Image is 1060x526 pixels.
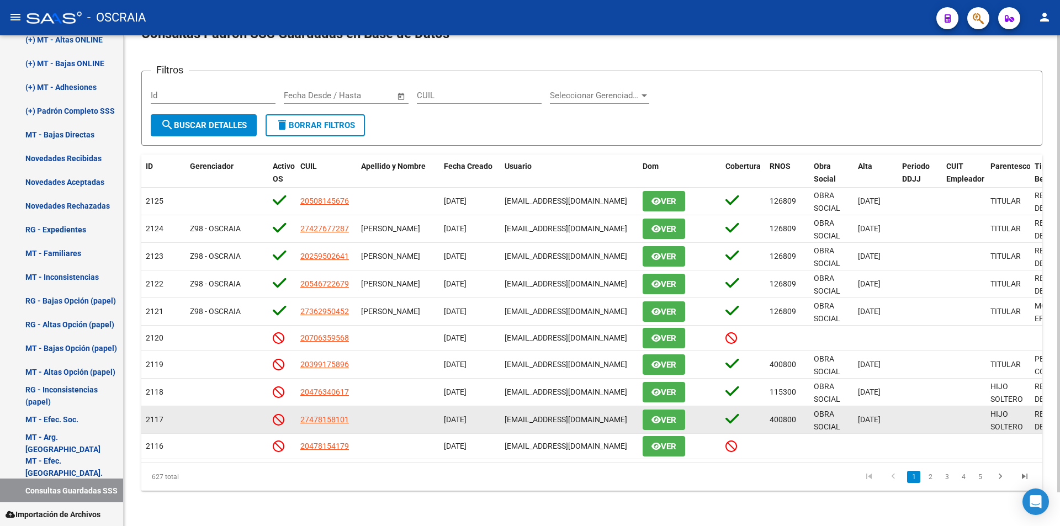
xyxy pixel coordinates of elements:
span: [DATE] [444,415,467,424]
a: go to first page [858,471,879,483]
span: [DATE] [444,360,467,369]
span: Periodo DDJJ [902,162,930,183]
span: Alta [858,162,872,171]
span: 2123 [146,252,163,261]
mat-icon: person [1038,10,1051,24]
span: 2116 [146,442,163,450]
span: Ver [661,333,676,343]
span: Ver [661,360,676,370]
datatable-header-cell: Activo OS [268,155,296,203]
span: OBRA SOCIAL DE DE EJECUTIVOS Y DEL PERSONAL DE DIRECCION DE EMPRESAS [814,354,858,476]
span: 2122 [146,279,163,288]
span: 27478158101 [300,415,349,424]
li: page 5 [972,467,988,486]
span: HIJO SOLTERO MENOR DE 21 A�OS [990,382,1023,441]
span: [DATE] [444,196,467,205]
span: Ver [661,196,676,206]
span: Ver [661,279,676,289]
span: 126809 [770,279,796,288]
span: [DATE] [444,333,467,342]
span: 20508145676 [300,196,349,205]
mat-icon: delete [275,118,289,131]
span: Ver [661,442,676,451]
span: OBRA SOCIAL DE DE CONDUCTORES DE REMISES Y AUTOS AL INSTANTE Y AFINES [814,274,868,396]
span: [DATE] [858,307,881,316]
span: Dom [643,162,659,171]
span: [DATE] [858,387,881,396]
button: Ver [643,191,685,211]
a: 2 [924,471,937,483]
span: [DATE] [858,279,881,288]
span: [DATE] [858,196,881,205]
span: TITULAR [990,307,1021,316]
span: 2117 [146,415,163,424]
datatable-header-cell: Dom [638,155,721,203]
span: Z98 - OSCRAIA [190,252,241,261]
span: CUIL [300,162,317,171]
a: go to next page [990,471,1011,483]
span: Z98 - OSCRAIA [190,224,241,233]
button: Ver [643,246,685,267]
span: 400800 [770,415,796,424]
span: RNOS [770,162,791,171]
span: 20476340617 [300,387,349,396]
a: 3 [940,471,953,483]
span: 20478154179 [300,442,349,450]
span: Apellido y Nombre [361,162,426,171]
button: Ver [643,328,685,348]
button: Buscar Detalles [151,114,257,136]
span: Ver [661,307,676,317]
button: Open calendar [395,90,408,103]
span: [DATE] [444,442,467,450]
span: [EMAIL_ADDRESS][DOMAIN_NAME] [505,307,627,316]
li: page 4 [955,467,972,486]
span: 20546722679 [300,279,349,288]
span: 2120 [146,333,163,342]
button: Borrar Filtros [266,114,365,136]
span: [DATE] [444,224,467,233]
datatable-header-cell: Usuario [500,155,638,203]
datatable-header-cell: Fecha Creado [439,155,500,203]
a: go to last page [1014,471,1035,483]
span: Seleccionar Gerenciador [550,91,639,100]
datatable-header-cell: RNOS [765,155,809,203]
datatable-header-cell: CUIT Empleador [942,155,986,203]
span: HIJO SOLTERO MENOR DE 21 A�OS [990,410,1023,469]
a: 4 [957,471,970,483]
datatable-header-cell: Apellido y Nombre [357,155,439,203]
span: Parentesco [990,162,1031,171]
span: [PERSON_NAME] [361,252,420,261]
span: [EMAIL_ADDRESS][DOMAIN_NAME] [505,224,627,233]
span: Borrar Filtros [275,120,355,130]
span: 2125 [146,196,163,205]
span: 2121 [146,307,163,316]
span: Z98 - OSCRAIA [190,279,241,288]
span: [DATE] [858,224,881,233]
li: page 2 [922,467,939,486]
span: [EMAIL_ADDRESS][DOMAIN_NAME] [505,360,627,369]
span: TITULAR [990,360,1021,369]
a: go to previous page [883,471,904,483]
span: [DATE] [858,252,881,261]
span: OBRA SOCIAL DE DE PETROLEROS [814,382,862,428]
datatable-header-cell: CUIL [296,155,357,203]
span: [PERSON_NAME] [361,307,420,316]
button: Ver [643,274,685,294]
span: 115300 [770,387,796,396]
span: [DATE] [444,252,467,261]
div: Open Intercom Messenger [1022,488,1049,515]
input: Fecha fin [338,91,392,100]
span: [EMAIL_ADDRESS][DOMAIN_NAME] [505,279,627,288]
div: 627 total [141,463,320,491]
span: [EMAIL_ADDRESS][DOMAIN_NAME] [505,252,627,261]
datatable-header-cell: Periodo DDJJ [898,155,942,203]
datatable-header-cell: Cobertura [721,155,765,203]
span: [DATE] [444,279,467,288]
span: 27427677287 [300,224,349,233]
h3: Filtros [151,62,189,78]
span: Z98 - OSCRAIA [190,307,241,316]
span: 126809 [770,224,796,233]
span: TITULAR [990,279,1021,288]
span: 20399175896 [300,360,349,369]
datatable-header-cell: ID [141,155,185,203]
